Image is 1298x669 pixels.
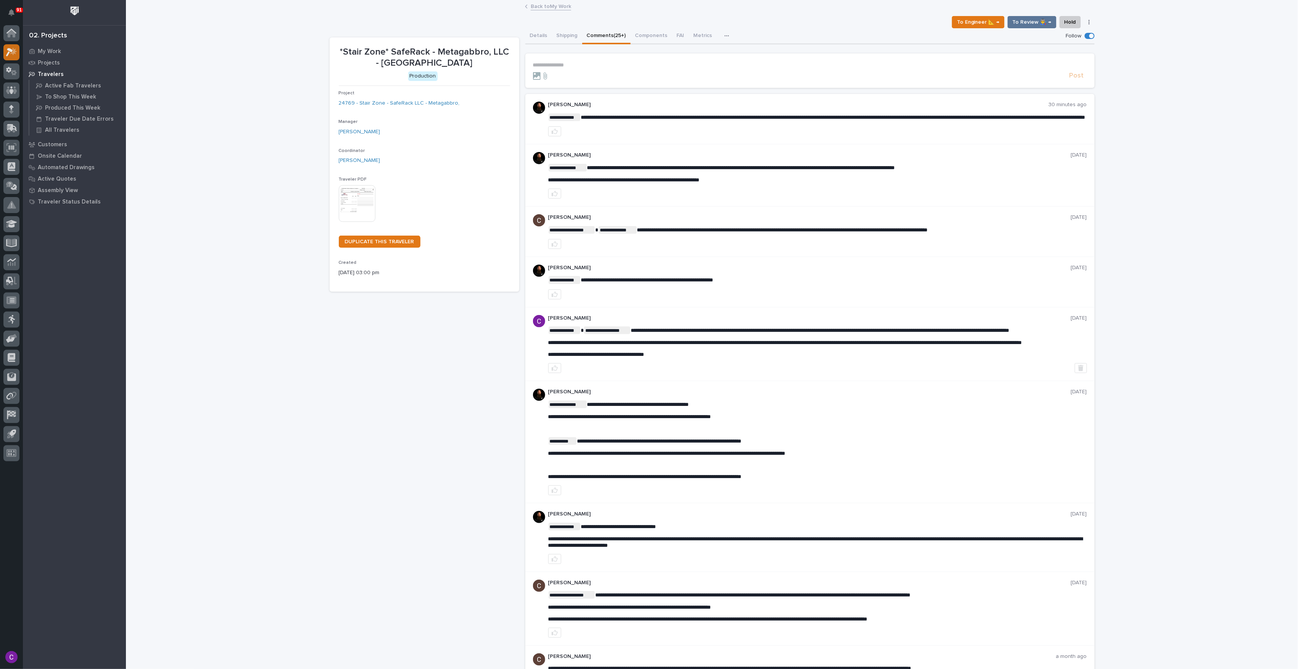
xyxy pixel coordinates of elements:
[533,315,545,327] img: AItbvmm9XFGwq9MR7ZO9lVE1d7-1VhVxQizPsTd1Fh95=s96-c
[23,162,126,173] a: Automated Drawings
[548,511,1071,517] p: [PERSON_NAME]
[29,91,126,102] a: To Shop This Week
[1056,653,1087,660] p: a month ago
[339,157,380,165] a: [PERSON_NAME]
[38,187,78,194] p: Assembly View
[23,45,126,57] a: My Work
[533,580,545,592] img: AGNmyxaji213nCK4JzPdPN3H3CMBhXDSA2tJ_sy3UIa5=s96-c
[548,628,561,638] button: like this post
[38,164,95,171] p: Automated Drawings
[45,127,79,134] p: All Travelers
[548,189,561,199] button: like this post
[1069,71,1084,80] span: Post
[339,91,355,95] span: Project
[45,82,101,89] p: Active Fab Travelers
[45,94,96,100] p: To Shop This Week
[672,28,689,44] button: FAI
[552,28,582,44] button: Shipping
[689,28,717,44] button: Metrics
[10,9,19,21] div: Notifications91
[548,554,561,564] button: like this post
[1071,265,1087,271] p: [DATE]
[525,28,552,44] button: Details
[339,47,510,69] p: *Stair Zone* SafeRack - Metagabbro, LLC - [GEOGRAPHIC_DATA]
[38,153,82,160] p: Onsite Calendar
[345,239,414,244] span: DUPLICATE THIS TRAVELER
[533,102,545,114] img: zmKUmRVDQjmBLfnAs97p
[1071,214,1087,221] p: [DATE]
[548,389,1071,395] p: [PERSON_NAME]
[548,580,1071,586] p: [PERSON_NAME]
[3,649,19,665] button: users-avatar
[45,105,100,112] p: Produced This Week
[533,389,545,401] img: zmKUmRVDQjmBLfnAs97p
[548,485,561,495] button: like this post
[548,126,561,136] button: like this post
[339,177,367,182] span: Traveler PDF
[952,16,1005,28] button: To Engineer 📐 →
[339,269,510,277] p: [DATE] 03:00 pm
[548,239,561,249] button: like this post
[339,99,460,107] a: 24769 - Stair Zone - SafeRack LLC - Metagabbro,
[548,152,1071,158] p: [PERSON_NAME]
[631,28,672,44] button: Components
[1071,389,1087,395] p: [DATE]
[548,265,1071,271] p: [PERSON_NAME]
[533,511,545,523] img: zmKUmRVDQjmBLfnAs97p
[339,260,357,265] span: Created
[1066,71,1087,80] button: Post
[1060,16,1081,28] button: Hold
[533,265,545,277] img: zmKUmRVDQjmBLfnAs97p
[29,102,126,113] a: Produced This Week
[23,173,126,184] a: Active Quotes
[23,150,126,162] a: Onsite Calendar
[548,363,561,373] button: like this post
[23,68,126,80] a: Travelers
[339,236,420,248] a: DUPLICATE THIS TRAVELER
[38,71,64,78] p: Travelers
[1008,16,1056,28] button: To Review 👨‍🏭 →
[533,653,545,666] img: AGNmyxaji213nCK4JzPdPN3H3CMBhXDSA2tJ_sy3UIa5=s96-c
[1071,511,1087,517] p: [DATE]
[38,141,67,148] p: Customers
[1013,18,1052,27] span: To Review 👨‍🏭 →
[548,289,561,299] button: like this post
[38,176,76,183] p: Active Quotes
[548,102,1049,108] p: [PERSON_NAME]
[339,120,358,124] span: Manager
[23,184,126,196] a: Assembly View
[957,18,1000,27] span: To Engineer 📐 →
[582,28,631,44] button: Comments (25+)
[3,5,19,21] button: Notifications
[29,32,67,40] div: 02. Projects
[29,124,126,135] a: All Travelers
[339,128,380,136] a: [PERSON_NAME]
[23,196,126,207] a: Traveler Status Details
[339,149,365,153] span: Coordinator
[408,71,438,81] div: Production
[548,653,1056,660] p: [PERSON_NAME]
[29,113,126,124] a: Traveler Due Date Errors
[17,7,22,13] p: 91
[1071,152,1087,158] p: [DATE]
[548,214,1071,221] p: [PERSON_NAME]
[533,152,545,164] img: zmKUmRVDQjmBLfnAs97p
[38,199,101,205] p: Traveler Status Details
[531,2,571,10] a: Back toMy Work
[29,80,126,91] a: Active Fab Travelers
[68,4,82,18] img: Workspace Logo
[1071,315,1087,322] p: [DATE]
[23,139,126,150] a: Customers
[1071,580,1087,586] p: [DATE]
[23,57,126,68] a: Projects
[45,116,114,123] p: Traveler Due Date Errors
[533,214,545,226] img: AGNmyxaji213nCK4JzPdPN3H3CMBhXDSA2tJ_sy3UIa5=s96-c
[38,60,60,66] p: Projects
[1075,363,1087,373] button: Delete post
[1064,18,1076,27] span: Hold
[1066,33,1082,39] p: Follow
[38,48,61,55] p: My Work
[1049,102,1087,108] p: 30 minutes ago
[548,315,1071,322] p: [PERSON_NAME]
